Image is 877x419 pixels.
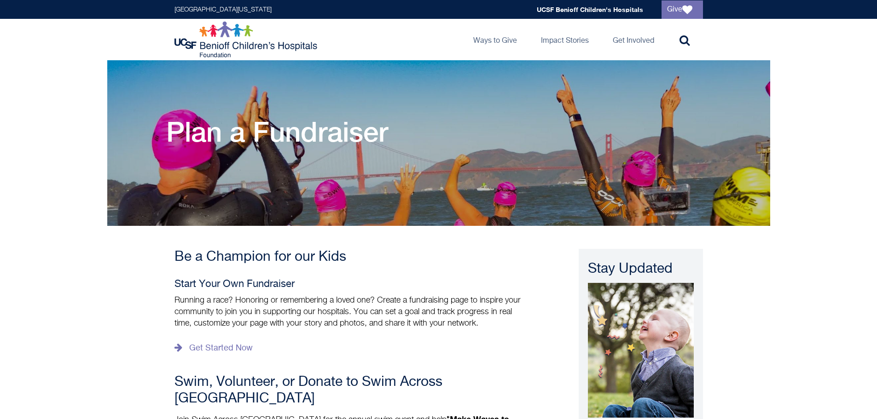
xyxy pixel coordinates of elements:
[174,21,319,58] img: Logo for UCSF Benioff Children's Hospitals Foundation
[588,283,694,418] img: A smiling boy sits outside
[174,341,253,356] a: Get Started Now
[466,19,524,60] a: Ways to Give
[534,19,596,60] a: Impact Stories
[174,295,529,329] p: Running a race? Honoring or remembering a loved one? Create a fundraising page to inspire your co...
[588,260,694,278] div: Stay Updated
[174,374,529,407] h3: Swim, Volunteer, or Donate to Swim Across [GEOGRAPHIC_DATA]
[174,279,529,290] h4: Start Your Own Fundraiser
[537,6,643,13] a: UCSF Benioff Children's Hospitals
[605,19,662,60] a: Get Involved
[166,115,388,148] h1: Plan a Fundraiser
[174,6,272,13] a: [GEOGRAPHIC_DATA][US_STATE]
[662,0,703,19] a: Give
[174,249,529,265] h3: Be a Champion for our Kids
